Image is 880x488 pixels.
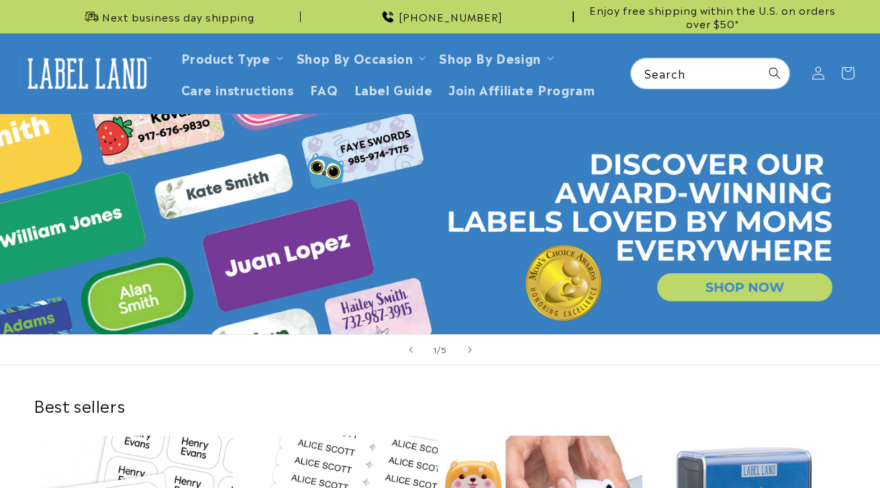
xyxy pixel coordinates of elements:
[399,10,503,23] span: [PHONE_NUMBER]
[15,48,160,99] a: Label Land
[310,81,338,97] span: FAQ
[437,342,441,356] span: /
[102,10,254,23] span: Next business day shipping
[441,342,447,356] span: 5
[439,48,540,66] a: Shop By Design
[431,42,558,73] summary: Shop By Design
[297,50,413,65] span: Shop By Occasion
[173,42,289,73] summary: Product Type
[433,342,437,356] span: 1
[289,42,432,73] summary: Shop By Occasion
[579,3,846,30] span: Enjoy free shipping within the U.S. on orders over $50*
[346,73,441,105] a: Label Guide
[354,81,433,97] span: Label Guide
[455,335,485,364] button: Next slide
[181,81,294,97] span: Care instructions
[34,395,846,416] h2: Best sellers
[181,48,271,66] a: Product Type
[440,73,603,105] a: Join Affiliate Program
[396,335,426,364] button: Previous slide
[173,73,302,105] a: Care instructions
[760,58,789,88] button: Search
[302,73,346,105] a: FAQ
[448,81,595,97] span: Join Affiliate Program
[20,52,154,94] img: Label Land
